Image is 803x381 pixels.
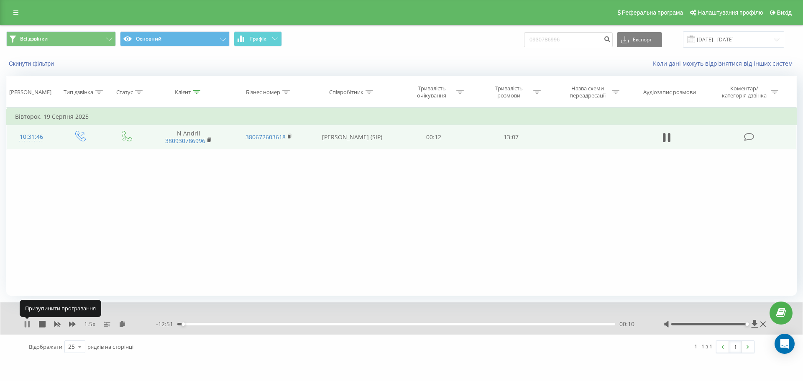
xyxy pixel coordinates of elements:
[148,125,229,149] td: N Andrii
[777,9,792,16] span: Вихід
[29,343,62,350] span: Відображати
[653,59,797,67] a: Коли дані можуть відрізнятися вiд інших систем
[6,60,58,67] button: Скинути фільтри
[619,320,634,328] span: 00:10
[182,322,185,326] div: Accessibility label
[234,31,282,46] button: Графік
[565,85,610,99] div: Назва схеми переадресації
[329,89,363,96] div: Співробітник
[68,343,75,351] div: 25
[395,125,472,149] td: 00:12
[622,9,683,16] span: Реферальна програма
[729,341,742,353] a: 1
[309,125,395,149] td: [PERSON_NAME] (SIP)
[720,85,769,99] div: Коментар/категорія дзвінка
[472,125,549,149] td: 13:07
[116,89,133,96] div: Статус
[87,343,133,350] span: рядків на сторінці
[20,300,101,317] div: Призупинити програвання
[694,342,712,350] div: 1 - 1 з 1
[246,133,286,141] a: 380672603618
[165,137,205,145] a: 380930786996
[745,322,749,326] div: Accessibility label
[617,32,662,47] button: Експорт
[246,89,280,96] div: Бізнес номер
[84,320,95,328] span: 1.5 x
[486,85,531,99] div: Тривалість розмови
[698,9,763,16] span: Налаштування профілю
[643,89,696,96] div: Аудіозапис розмови
[64,89,93,96] div: Тип дзвінка
[7,108,797,125] td: Вівторок, 19 Серпня 2025
[15,129,48,145] div: 10:31:46
[120,31,230,46] button: Основний
[524,32,613,47] input: Пошук за номером
[409,85,454,99] div: Тривалість очікування
[175,89,191,96] div: Клієнт
[9,89,51,96] div: [PERSON_NAME]
[250,36,266,42] span: Графік
[775,334,795,354] div: Open Intercom Messenger
[20,36,48,42] span: Всі дзвінки
[156,320,177,328] span: - 12:51
[6,31,116,46] button: Всі дзвінки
